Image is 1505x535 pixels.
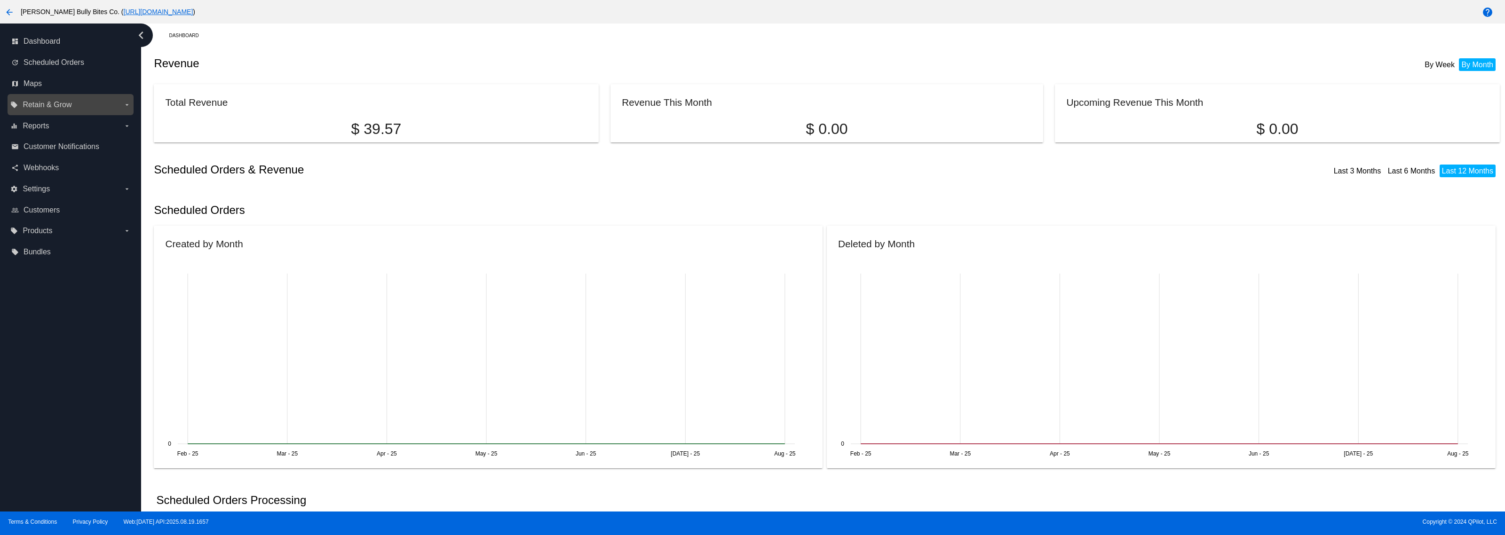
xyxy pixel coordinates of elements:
span: Products [23,227,52,235]
i: local_offer [10,101,18,109]
span: Copyright © 2024 QPilot, LLC [760,519,1497,525]
i: people_outline [11,206,19,214]
i: email [11,143,19,150]
i: map [11,80,19,87]
a: [URL][DOMAIN_NAME] [124,8,193,16]
text: Apr - 25 [377,450,397,457]
h2: Scheduled Orders Processing [156,494,306,507]
i: settings [10,185,18,193]
h2: Deleted by Month [838,238,915,249]
i: equalizer [10,122,18,130]
text: 0 [841,441,844,447]
span: Scheduled Orders [24,58,84,67]
p: $ 0.00 [622,120,1031,138]
span: Bundles [24,248,51,256]
p: $ 39.57 [165,120,587,138]
h2: Revenue This Month [622,97,712,108]
text: Mar - 25 [950,450,971,457]
text: [DATE] - 25 [671,450,700,457]
h2: Scheduled Orders & Revenue [154,163,827,176]
mat-icon: arrow_back [4,7,15,18]
a: email Customer Notifications [11,139,131,154]
a: Dashboard [169,28,207,43]
text: Apr - 25 [1050,450,1070,457]
span: Dashboard [24,37,60,46]
a: Last 3 Months [1334,167,1381,175]
h2: Revenue [154,57,827,70]
span: Retain & Grow [23,101,71,109]
a: local_offer Bundles [11,244,131,260]
span: Reports [23,122,49,130]
i: arrow_drop_down [123,185,131,193]
text: Mar - 25 [277,450,298,457]
i: local_offer [11,248,19,256]
span: [PERSON_NAME] Bully Bites Co. ( ) [21,8,195,16]
text: May - 25 [1149,450,1171,457]
a: Privacy Policy [73,519,108,525]
li: By Month [1459,58,1496,71]
mat-icon: help [1482,7,1493,18]
text: Feb - 25 [850,450,871,457]
h2: Upcoming Revenue This Month [1066,97,1203,108]
a: Last 6 Months [1388,167,1435,175]
text: [DATE] - 25 [1344,450,1373,457]
h2: Scheduled Orders [154,204,827,217]
span: Settings [23,185,50,193]
text: May - 25 [475,450,498,457]
span: Maps [24,79,42,88]
i: dashboard [11,38,19,45]
a: Last 12 Months [1442,167,1493,175]
h2: Created by Month [165,238,243,249]
i: update [11,59,19,66]
a: map Maps [11,76,131,91]
i: share [11,164,19,172]
i: local_offer [10,227,18,235]
p: $ 0.00 [1066,120,1488,138]
a: Terms & Conditions [8,519,57,525]
h2: Total Revenue [165,97,228,108]
a: dashboard Dashboard [11,34,131,49]
i: arrow_drop_down [123,122,131,130]
i: chevron_left [134,28,149,43]
text: Jun - 25 [576,450,596,457]
text: Jun - 25 [1249,450,1269,457]
a: Web:[DATE] API:2025.08.19.1657 [124,519,209,525]
span: Webhooks [24,164,59,172]
a: update Scheduled Orders [11,55,131,70]
text: Aug - 25 [775,450,796,457]
text: 0 [168,441,172,447]
text: Aug - 25 [1447,450,1469,457]
text: Feb - 25 [177,450,198,457]
a: share Webhooks [11,160,131,175]
i: arrow_drop_down [123,227,131,235]
span: Customers [24,206,60,214]
a: people_outline Customers [11,203,131,218]
i: arrow_drop_down [123,101,131,109]
span: Customer Notifications [24,142,99,151]
li: By Week [1422,58,1457,71]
